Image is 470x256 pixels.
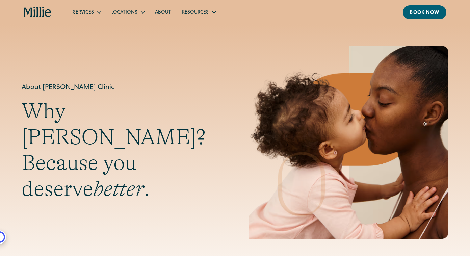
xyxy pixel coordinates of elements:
a: Book now [403,5,446,19]
div: Book now [410,9,440,17]
div: Services [68,6,106,18]
a: About [150,6,177,18]
img: Mother and baby sharing a kiss, highlighting the emotional bond and nurturing care at the heart o... [249,46,448,239]
div: Resources [182,9,209,16]
a: home [24,7,51,18]
div: Resources [177,6,221,18]
em: better [93,177,144,201]
h1: About [PERSON_NAME] Clinic [22,83,221,93]
div: Services [73,9,94,16]
div: Locations [111,9,137,16]
div: Locations [106,6,150,18]
h2: Why [PERSON_NAME]? Because you deserve . [22,98,221,202]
